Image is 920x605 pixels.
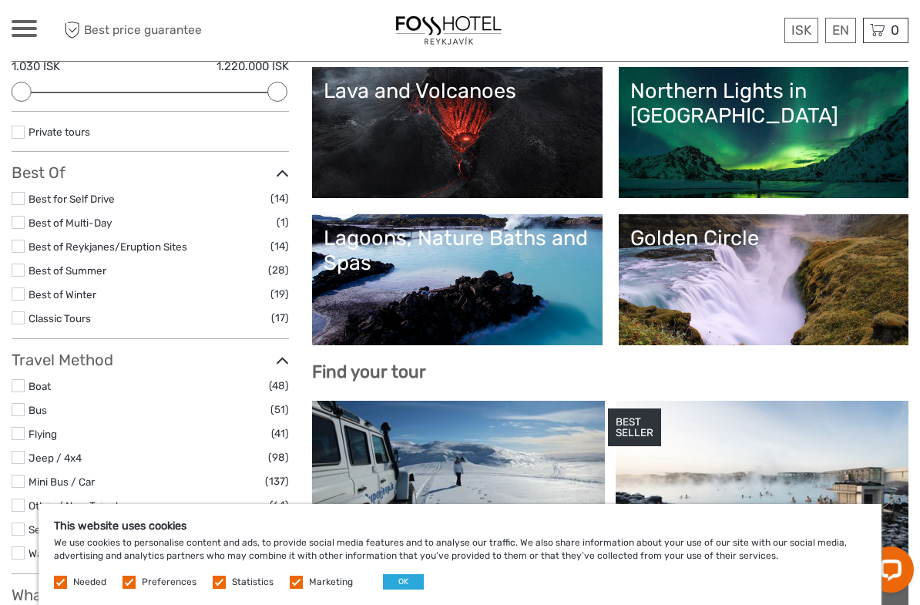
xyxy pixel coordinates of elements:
[73,576,106,589] label: Needed
[270,496,289,514] span: (64)
[324,79,590,103] div: Lava and Volcanoes
[29,240,187,253] a: Best of Reykjanes/Eruption Sites
[54,519,866,533] h5: This website uses cookies
[29,428,57,440] a: Flying
[268,261,289,279] span: (28)
[630,226,897,250] div: Golden Circle
[60,18,236,43] span: Best price guarantee
[312,361,426,382] b: Find your tour
[268,449,289,466] span: (98)
[277,213,289,231] span: (1)
[29,452,82,464] a: Jeep / 4x4
[269,377,289,395] span: (48)
[29,193,115,205] a: Best for Self Drive
[270,190,289,207] span: (14)
[12,163,289,182] h3: Best Of
[29,126,90,138] a: Private tours
[825,18,856,43] div: EN
[217,59,289,75] label: 1.220.000 ISK
[29,288,96,301] a: Best of Winter
[383,574,424,590] button: OK
[271,425,289,442] span: (41)
[12,351,289,369] h3: Travel Method
[142,576,196,589] label: Preferences
[12,59,60,75] label: 1.030 ISK
[270,237,289,255] span: (14)
[630,226,897,334] a: Golden Circle
[855,540,920,605] iframe: LiveChat chat widget
[29,476,95,488] a: Mini Bus / Car
[791,22,811,38] span: ISK
[265,472,289,490] span: (137)
[29,217,112,229] a: Best of Multi-Day
[12,586,289,604] h3: What do you want to see?
[391,12,505,49] img: 1357-20722262-a0dc-4fd2-8fc5-b62df901d176_logo_small.jpg
[29,380,51,392] a: Boat
[630,79,897,129] div: Northern Lights in [GEOGRAPHIC_DATA]
[270,285,289,303] span: (19)
[29,404,47,416] a: Bus
[270,401,289,418] span: (51)
[888,22,902,38] span: 0
[608,408,661,447] div: BEST SELLER
[29,264,106,277] a: Best of Summer
[29,547,65,560] a: Walking
[309,576,353,589] label: Marketing
[232,576,274,589] label: Statistics
[39,504,881,605] div: We use cookies to personalise content and ads, to provide social media features and to analyse ou...
[29,499,118,512] a: Other / Non-Travel
[324,79,590,187] a: Lava and Volcanoes
[29,523,77,536] a: Self-Drive
[271,309,289,327] span: (17)
[29,312,91,324] a: Classic Tours
[324,226,590,334] a: Lagoons, Nature Baths and Spas
[324,226,590,276] div: Lagoons, Nature Baths and Spas
[630,79,897,187] a: Northern Lights in [GEOGRAPHIC_DATA]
